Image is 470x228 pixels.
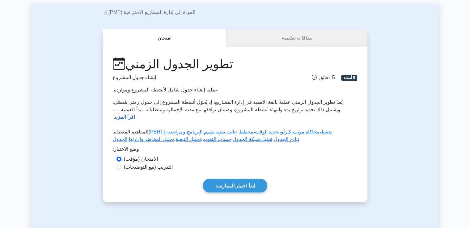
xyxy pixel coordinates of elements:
font: ، [201,137,202,142]
font: ، [279,129,281,134]
a: تحليل المخاطر وإدارتها [129,137,174,142]
a: مخطط جانت [227,129,253,134]
font: يُعدّ تطوير الجدول الزمني عمليةً بالغة الأهمية في إدارة المشاريع، إذ يُحوّل أنشطة المشروع إلى جدو... [113,99,343,112]
font: امتحان [158,35,171,40]
font: الامتحان (مؤقت) [124,156,158,162]
font: إنشاء جدول المشروع [113,75,156,80]
a: تحليل شبكة الجدول [233,137,272,142]
font: 5 أسئلة [344,76,355,80]
a: تحديد الوقت [255,129,279,134]
a: ابدأ اختبار الممارسة [203,179,268,192]
font: التدريب (مع التوضيحات) [124,164,173,170]
font: ، [225,129,227,134]
font: بطاقات تعليمية [282,35,312,40]
font: ، [253,129,255,134]
font: ، [320,129,321,134]
a: تباين الجدول [274,137,299,142]
font: عملية إنشاء جدول شامل لأنشطة المشروع وموارده. [113,87,218,92]
font: ، [272,137,274,142]
font: تطوير الجدول الزمني [125,57,233,71]
a: تقنية تقييم البرنامج ومراجعته (PERT) [148,129,225,134]
font: 5 دقائق [319,75,335,80]
font: ابدأ اختبار الممارسة [215,183,255,188]
font: العودة إلى إدارة المشاريع الاحترافية (PMP) [108,10,196,15]
a: تحليل التبعية [176,137,201,142]
font: المفاهيم المغطاة: [113,129,149,134]
font: وضع الاختبار: [113,146,139,152]
font: اقرأ المزيد [114,114,135,120]
button: اقرأ المزيد [114,113,135,121]
font: ، [127,137,129,142]
a: محاكاة مونت كارلو [281,129,320,134]
a: حساب التعويم [202,137,231,142]
font: ، [174,137,176,142]
font: ، [231,137,233,142]
a: العودة إلى إدارة المشاريع الاحترافية (PMP) [103,10,196,15]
